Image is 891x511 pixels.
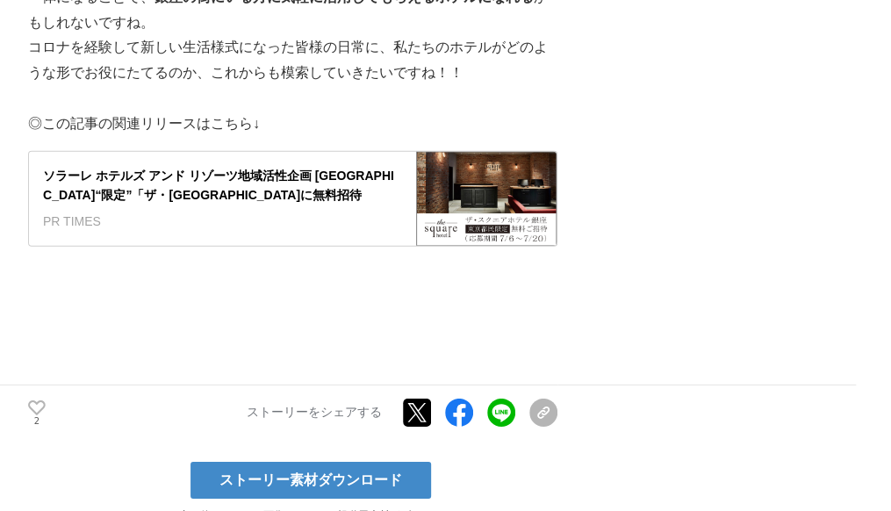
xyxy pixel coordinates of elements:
[247,405,382,421] p: ストーリーをシェアする
[43,166,402,205] div: ソラーレ ホテルズ アンド リゾーツ地域活性企画 [GEOGRAPHIC_DATA]“限定”「ザ・[GEOGRAPHIC_DATA]に無料招待
[28,151,557,247] a: ソラーレ ホテルズ アンド リゾーツ地域活性企画 [GEOGRAPHIC_DATA]“限定”「ザ・[GEOGRAPHIC_DATA]に無料招待PR TIMES
[43,212,402,231] div: PR TIMES
[190,462,431,499] a: ストーリー素材ダウンロード
[28,35,557,86] p: コロナを経験して新しい生活様式になった皆様の日常に、私たちのホテルがどのような形でお役にたてるのか、これからも模索していきたいですね！！
[28,112,557,137] p: ◎この記事の関連リリースはこちら↓
[28,417,46,426] p: 2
